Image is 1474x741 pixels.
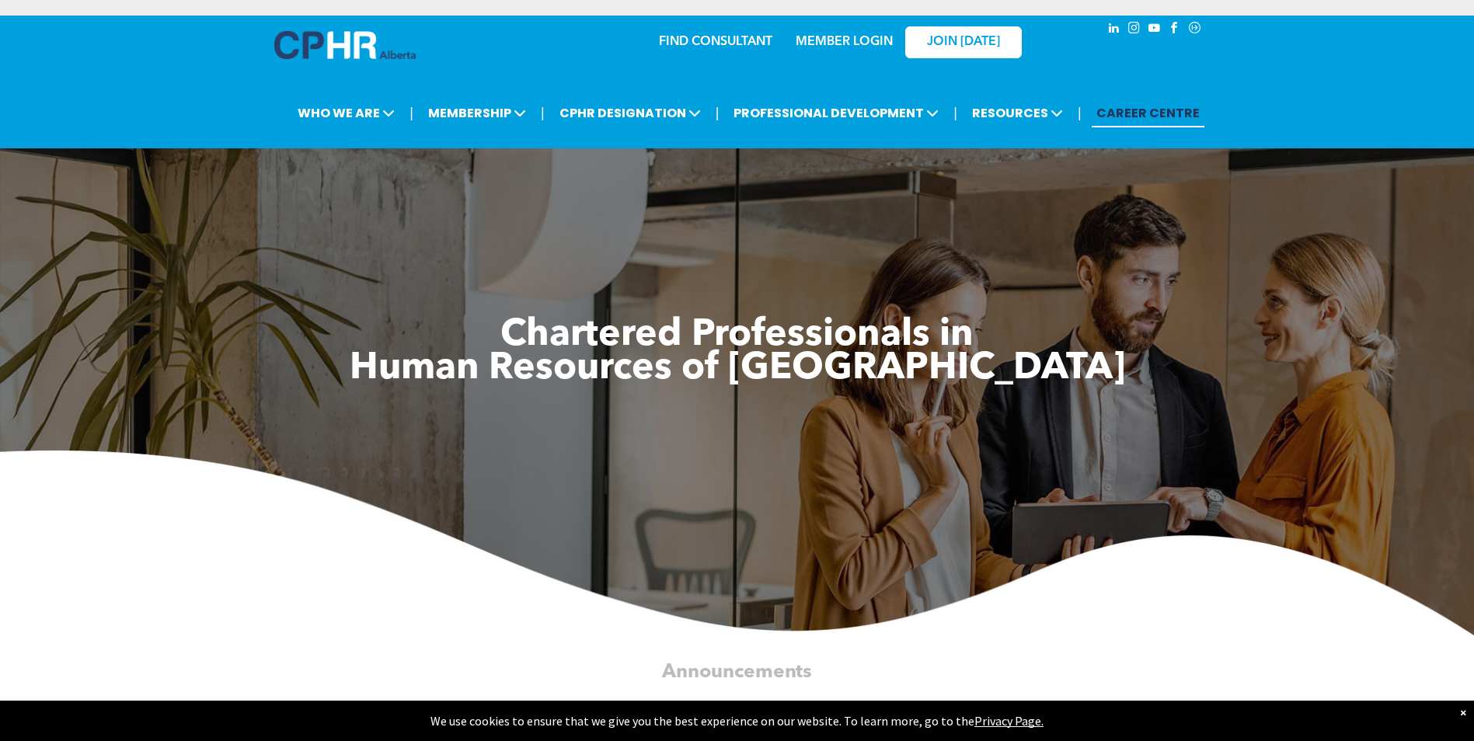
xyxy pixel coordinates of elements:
[1092,99,1204,127] a: CAREER CENTRE
[974,713,1044,729] a: Privacy Page.
[350,350,1125,388] span: Human Resources of [GEOGRAPHIC_DATA]
[927,35,1000,50] span: JOIN [DATE]
[423,99,531,127] span: MEMBERSHIP
[716,97,720,129] li: |
[1106,19,1123,40] a: linkedin
[293,99,399,127] span: WHO WE ARE
[500,317,974,354] span: Chartered Professionals in
[1078,97,1082,129] li: |
[905,26,1022,58] a: JOIN [DATE]
[796,36,893,48] a: MEMBER LOGIN
[274,31,416,59] img: A blue and white logo for cp alberta
[953,97,957,129] li: |
[1126,19,1143,40] a: instagram
[541,97,545,129] li: |
[729,99,943,127] span: PROFESSIONAL DEVELOPMENT
[662,662,812,681] span: Announcements
[555,99,706,127] span: CPHR DESIGNATION
[409,97,413,129] li: |
[1460,704,1466,720] div: Dismiss notification
[967,99,1068,127] span: RESOURCES
[1146,19,1163,40] a: youtube
[1187,19,1204,40] a: Social network
[1166,19,1183,40] a: facebook
[659,36,772,48] a: FIND CONSULTANT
